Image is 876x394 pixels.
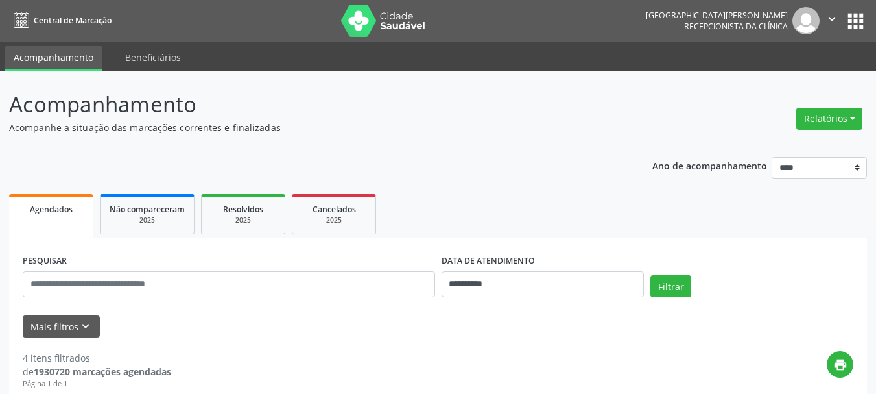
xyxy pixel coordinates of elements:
[223,204,263,215] span: Resolvidos
[827,351,853,378] button: print
[34,365,171,378] strong: 1930720 marcações agendadas
[792,7,820,34] img: img
[684,21,788,32] span: Recepcionista da clínica
[9,121,610,134] p: Acompanhe a situação das marcações correntes e finalizadas
[23,351,171,365] div: 4 itens filtrados
[23,378,171,389] div: Página 1 de 1
[78,319,93,334] i: keyboard_arrow_down
[5,46,102,71] a: Acompanhamento
[9,10,112,31] a: Central de Marcação
[34,15,112,26] span: Central de Marcação
[844,10,867,32] button: apps
[9,88,610,121] p: Acompanhamento
[313,204,356,215] span: Cancelados
[646,10,788,21] div: [GEOGRAPHIC_DATA][PERSON_NAME]
[211,215,276,225] div: 2025
[116,46,190,69] a: Beneficiários
[833,358,847,372] i: print
[442,251,535,271] label: DATA DE ATENDIMENTO
[820,7,844,34] button: 
[302,215,366,225] div: 2025
[650,275,691,297] button: Filtrar
[23,315,100,338] button: Mais filtroskeyboard_arrow_down
[825,12,839,26] i: 
[23,365,171,378] div: de
[110,215,185,225] div: 2025
[796,108,862,130] button: Relatórios
[30,204,73,215] span: Agendados
[110,204,185,215] span: Não compareceram
[652,157,767,173] p: Ano de acompanhamento
[23,251,67,271] label: PESQUISAR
